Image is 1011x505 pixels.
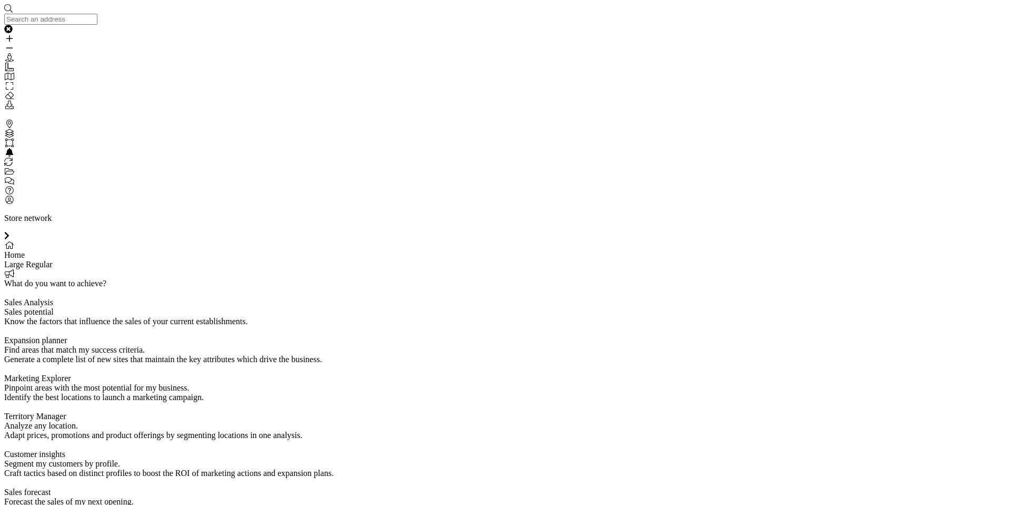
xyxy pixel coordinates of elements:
span: Territory Manager [4,412,66,421]
span: Large [4,260,24,269]
span: Regular [26,260,53,269]
span: Sales forecast [4,488,51,497]
span: Expansion planner [4,336,67,345]
div: Identify the best locations to launch a marketing campaign. [4,393,1007,402]
span: Customer insights [4,450,65,459]
div: Home [4,250,1007,260]
div: Know the factors that influence the sales of your current establishments. [4,317,1007,326]
div: Sales potential [4,307,1007,317]
p: Store network [4,213,1007,223]
div: Adapt prices, promotions and product offerings by segmenting locations in one analysis. [4,431,1007,440]
div: Pinpoint areas with the most potential for my business. [4,383,1007,393]
div: Analyze any location. [4,421,1007,431]
span: Sales Analysis [4,298,53,307]
div: What do you want to achieve? [4,279,1007,288]
div: Generate a complete list of new sites that maintain the key attributes which drive the business. [4,355,1007,364]
div: Craft tactics based on distinct profiles to boost the ROI of marketing actions and expansion plans. [4,469,1007,478]
div: Segment my customers by profile. [4,459,1007,469]
span: Marketing Explorer [4,374,71,383]
div: Find areas that match my success criteria. [4,345,1007,355]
